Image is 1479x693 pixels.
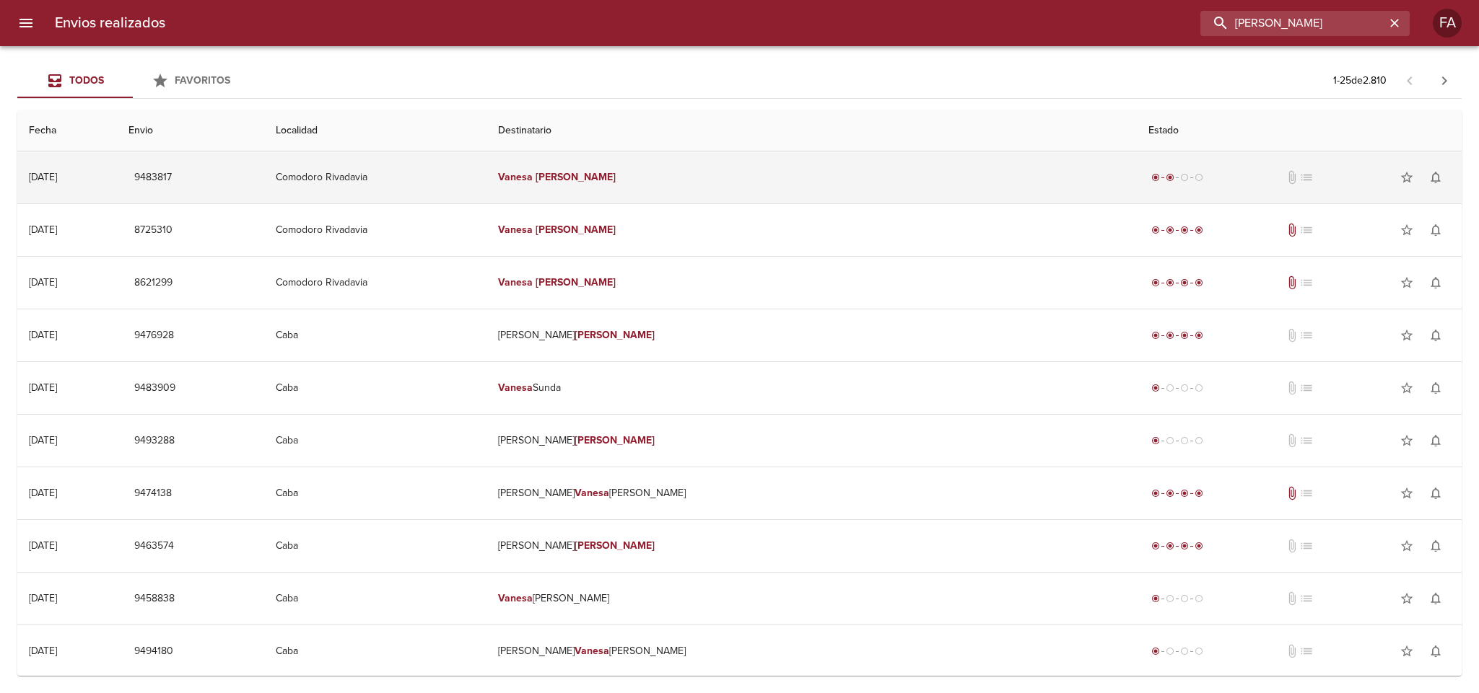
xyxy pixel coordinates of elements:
[134,432,175,450] span: 9493288
[487,520,1137,572] td: [PERSON_NAME]
[69,74,104,87] span: Todos
[575,645,609,657] em: Vanesa
[1400,433,1414,448] span: star_border
[264,415,487,467] td: Caba
[1392,531,1421,560] button: Agregar a favoritos
[1392,426,1421,455] button: Agregar a favoritos
[1400,591,1414,606] span: star_border
[17,63,248,98] div: Tabs Envios
[1180,226,1189,234] span: radio_button_checked
[134,327,174,345] span: 9476928
[1180,647,1189,656] span: radio_button_unchecked
[1285,328,1299,343] span: No tiene documentos adjuntos
[1195,489,1203,498] span: radio_button_checked
[1180,331,1189,340] span: radio_button_checked
[29,434,57,446] div: [DATE]
[1195,542,1203,550] span: radio_button_checked
[536,276,616,288] em: [PERSON_NAME]
[1285,170,1299,185] span: No tiene documentos adjuntos
[1151,594,1160,603] span: radio_button_checked
[498,381,533,394] em: Vanesa
[487,309,1137,361] td: [PERSON_NAME]
[1195,226,1203,234] span: radio_button_checked
[1392,268,1421,297] button: Agregar a favoritos
[1166,173,1174,182] span: radio_button_checked
[264,257,487,309] td: Comodoro Rivadavia
[1421,321,1450,350] button: Activar notificaciones
[487,362,1137,414] td: Sunda
[1200,11,1385,36] input: buscar
[1151,489,1160,498] span: radio_button_checked
[1392,374,1421,402] button: Agregar a favoritos
[264,520,487,572] td: Caba
[264,573,487,624] td: Caba
[498,171,533,183] em: Vanesa
[1285,486,1299,500] span: Tiene documentos adjuntos
[1392,216,1421,244] button: Agregar a favoritos
[575,539,655,552] em: [PERSON_NAME]
[498,224,533,236] em: Vanesa
[1392,479,1421,508] button: Agregar a favoritos
[1285,275,1299,290] span: Tiene documentos adjuntos
[1421,584,1450,613] button: Activar notificaciones
[1428,486,1443,500] span: notifications_none
[1421,637,1450,666] button: Activar notificaciones
[134,643,173,661] span: 9494180
[264,362,487,414] td: Caba
[1392,73,1427,87] span: Pagina anterior
[17,110,117,151] th: Fecha
[134,169,172,187] span: 9483817
[1392,321,1421,350] button: Agregar a favoritos
[1421,479,1450,508] button: Activar notificaciones
[1285,433,1299,448] span: No tiene documentos adjuntos
[29,171,57,183] div: [DATE]
[1400,170,1414,185] span: star_border
[134,379,175,397] span: 9483909
[487,110,1137,151] th: Destinatario
[1299,223,1314,237] span: No tiene pedido asociado
[1166,542,1174,550] span: radio_button_checked
[128,638,179,665] button: 9494180
[264,625,487,677] td: Caba
[498,276,533,288] em: Vanesa
[117,110,264,151] th: Envio
[1428,381,1443,395] span: notifications_none
[1299,486,1314,500] span: No tiene pedido asociado
[1151,173,1160,182] span: radio_button_checked
[29,645,57,657] div: [DATE]
[29,592,57,604] div: [DATE]
[487,467,1137,519] td: [PERSON_NAME] [PERSON_NAME]
[1151,278,1160,287] span: radio_button_checked
[487,415,1137,467] td: [PERSON_NAME]
[1428,275,1443,290] span: notifications_none
[1166,331,1174,340] span: radio_button_checked
[29,276,57,288] div: [DATE]
[1151,384,1160,392] span: radio_button_checked
[1428,591,1443,606] span: notifications_none
[264,151,487,203] td: Comodoro Rivadavia
[1195,331,1203,340] span: radio_button_checked
[1421,374,1450,402] button: Activar notificaciones
[1166,436,1174,445] span: radio_button_unchecked
[1428,170,1443,185] span: notifications_none
[128,428,180,454] button: 9493288
[1195,384,1203,392] span: radio_button_unchecked
[1137,110,1462,151] th: Estado
[536,224,616,236] em: [PERSON_NAME]
[1195,173,1203,182] span: radio_button_unchecked
[1151,647,1160,656] span: radio_button_checked
[1148,170,1206,185] div: Despachado
[487,573,1137,624] td: [PERSON_NAME]
[134,485,172,503] span: 9474138
[1433,9,1462,37] div: FA
[29,329,57,341] div: [DATE]
[1166,226,1174,234] span: radio_button_checked
[1195,278,1203,287] span: radio_button_checked
[1428,328,1443,343] span: notifications_none
[1195,594,1203,603] span: radio_button_unchecked
[1148,328,1206,343] div: Entregado
[1299,644,1314,658] span: No tiene pedido asociado
[55,12,165,35] h6: Envios realizados
[1400,539,1414,553] span: star_border
[128,322,180,349] button: 9476928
